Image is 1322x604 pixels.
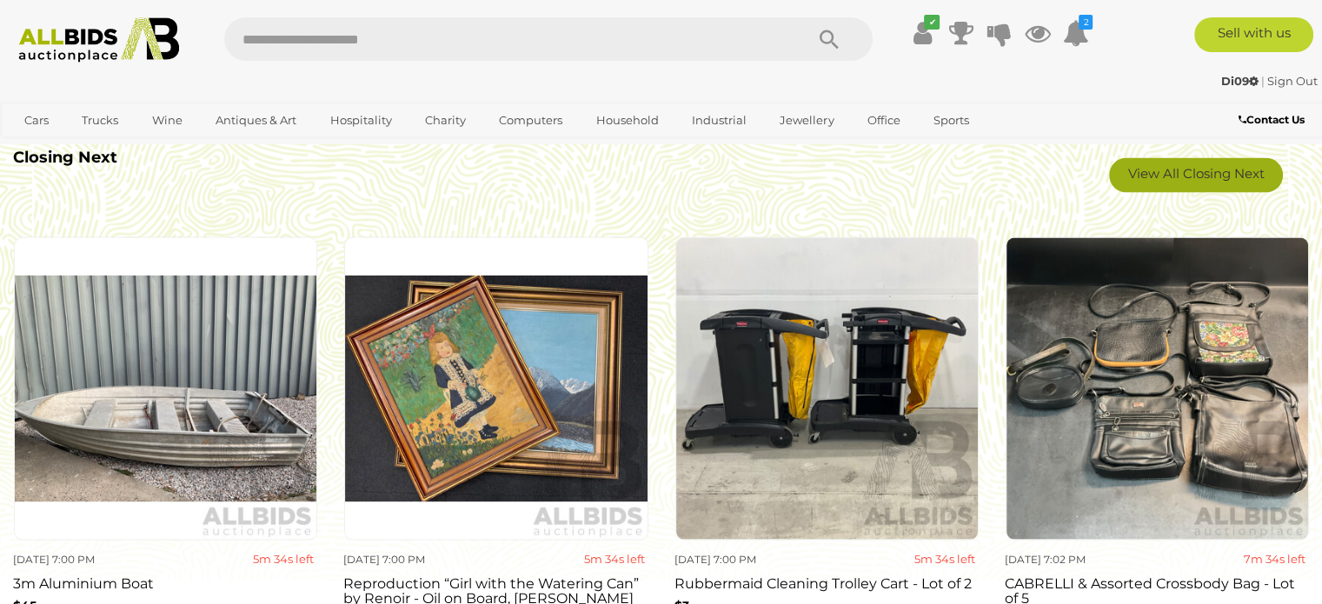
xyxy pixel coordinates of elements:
img: Reproduction “Girl with the Watering Can” by Renoir - Oil on Board, Richard Hansen “Mountains” Oi... [344,237,648,541]
div: [DATE] 7:02 PM [1005,550,1151,569]
i: 2 [1079,15,1093,30]
a: Sell with us [1194,17,1313,52]
a: Charity [414,106,477,135]
a: Antiques & Art [204,106,308,135]
a: [GEOGRAPHIC_DATA] [13,135,159,163]
a: View All Closing Next [1109,158,1283,193]
i: ✔ [924,15,940,30]
img: CABRELLI & Assorted Crossbody Bag - Lot of 5 [1006,237,1309,541]
strong: 5m 34s left [914,552,975,566]
a: Sign Out [1267,74,1318,88]
div: [DATE] 7:00 PM [674,550,820,569]
a: ✔ [909,17,935,49]
b: Closing Next [13,148,117,167]
div: [DATE] 7:00 PM [343,550,489,569]
strong: 5m 34s left [253,552,314,566]
a: Contact Us [1239,110,1309,129]
a: Computers [488,106,574,135]
a: 2 [1062,17,1088,49]
a: Trucks [70,106,130,135]
a: Office [856,106,912,135]
h3: Rubbermaid Cleaning Trolley Cart - Lot of 2 [674,572,979,592]
strong: 5m 34s left [583,552,644,566]
img: 3m Aluminium Boat [14,237,317,541]
img: Rubbermaid Cleaning Trolley Cart - Lot of 2 [675,237,979,541]
a: Hospitality [319,106,403,135]
a: Industrial [681,106,758,135]
a: Di09 [1221,74,1261,88]
button: Search [786,17,873,61]
span: | [1261,74,1265,88]
strong: Di09 [1221,74,1259,88]
b: Contact Us [1239,113,1305,126]
a: Household [585,106,670,135]
a: Jewellery [768,106,845,135]
h3: 3m Aluminium Boat [13,572,317,592]
strong: 7m 34s left [1244,552,1305,566]
a: Cars [13,106,60,135]
a: Wine [141,106,194,135]
img: Allbids.com.au [10,17,189,63]
div: [DATE] 7:00 PM [13,550,159,569]
a: Sports [922,106,980,135]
